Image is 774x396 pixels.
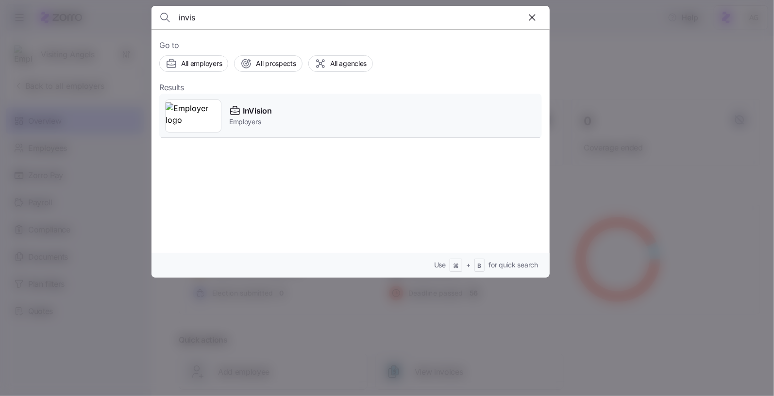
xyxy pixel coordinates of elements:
[234,55,302,72] button: All prospects
[166,102,221,130] img: Employer logo
[434,260,446,270] span: Use
[466,260,471,270] span: +
[488,260,538,270] span: for quick search
[181,59,222,68] span: All employers
[243,105,271,117] span: InVision
[330,59,367,68] span: All agencies
[159,55,228,72] button: All employers
[453,262,459,270] span: ⌘
[159,39,542,51] span: Go to
[478,262,482,270] span: B
[256,59,296,68] span: All prospects
[159,82,184,94] span: Results
[229,117,271,127] span: Employers
[308,55,373,72] button: All agencies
